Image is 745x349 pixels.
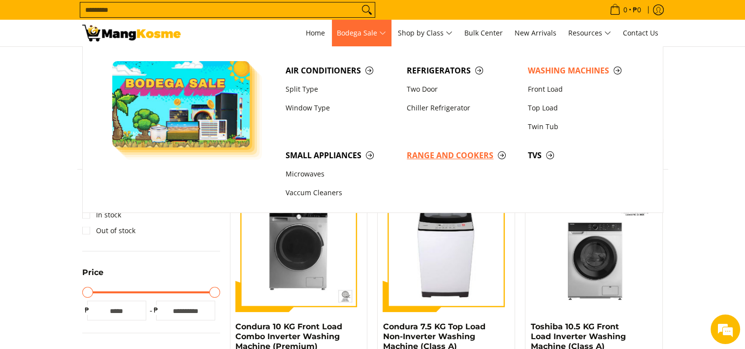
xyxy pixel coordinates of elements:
[82,207,121,223] a: In stock
[523,146,644,165] a: TVs
[622,6,629,13] span: 0
[301,20,330,46] a: Home
[281,99,402,117] a: Window Type
[523,99,644,117] a: Top Load
[112,61,250,147] img: Bodega Sale
[631,6,643,13] span: ₱0
[523,80,644,99] a: Front Load
[387,185,506,312] img: condura-7.5kg-topload-non-inverter-washing-machine-class-c-full-view-mang-kosme
[281,184,402,203] a: Vaccum Cleaners
[82,269,103,284] summary: Open
[57,109,136,209] span: We're online!
[286,149,397,162] span: Small Appliances
[82,223,135,239] a: Out of stock
[51,55,165,68] div: Chat with us now
[359,2,375,17] button: Search
[398,27,453,39] span: Shop by Class
[82,25,181,41] img: Washing Machines l Mang Kosme: Home Appliances Warehouse Sale Partner
[523,61,644,80] a: Washing Machines
[407,149,518,162] span: Range and Cookers
[528,65,639,77] span: Washing Machines
[281,80,402,99] a: Split Type
[281,61,402,80] a: Air Conditioners
[464,28,503,37] span: Bulk Center
[607,4,644,15] span: •
[510,20,561,46] a: New Arrivals
[337,27,386,39] span: Bodega Sale
[402,99,523,117] a: Chiller Refrigerator
[393,20,457,46] a: Shop by Class
[623,28,658,37] span: Contact Us
[618,20,663,46] a: Contact Us
[568,27,611,39] span: Resources
[281,146,402,165] a: Small Appliances
[151,305,161,315] span: ₱
[286,65,397,77] span: Air Conditioners
[82,269,103,277] span: Price
[402,80,523,99] a: Two Door
[281,165,402,184] a: Microwaves
[306,28,325,37] span: Home
[407,65,518,77] span: Refrigerators
[523,117,644,136] a: Twin Tub
[5,239,188,274] textarea: Type your message and hit 'Enter'
[402,146,523,165] a: Range and Cookers
[515,28,556,37] span: New Arrivals
[332,20,391,46] a: Bodega Sale
[82,305,92,315] span: ₱
[191,20,663,46] nav: Main Menu
[459,20,508,46] a: Bulk Center
[402,61,523,80] a: Refrigerators
[563,20,616,46] a: Resources
[528,149,639,162] span: TVs
[530,185,657,312] img: Toshiba 10.5 KG Front Load Inverter Washing Machine (Class A)
[235,185,362,312] img: Condura 10 KG Front Load Combo Inverter Washing Machine (Premium)
[162,5,185,29] div: Minimize live chat window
